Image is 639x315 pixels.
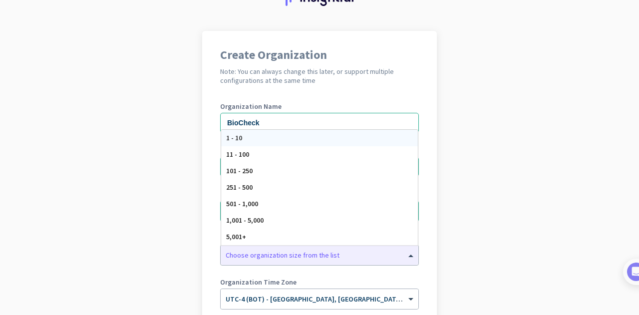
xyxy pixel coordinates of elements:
[226,166,253,175] span: 101 - 250
[220,67,419,85] h2: Note: You can always change this later, or support multiple configurations at the same time
[226,216,264,225] span: 1,001 - 5,000
[226,150,249,159] span: 11 - 100
[220,147,419,154] label: Phone Number
[226,133,242,142] span: 1 - 10
[220,279,419,286] label: Organization Time Zone
[220,191,293,198] label: Organization language
[226,232,246,241] span: 5,001+
[226,199,258,208] span: 501 - 1,000
[220,157,419,177] input: 2 2123456
[220,49,419,61] h1: Create Organization
[220,113,419,133] input: What is the name of your organization?
[226,183,253,192] span: 251 - 500
[220,235,419,242] label: Organization Size (Optional)
[221,130,418,245] div: Options List
[220,103,419,110] label: Organization Name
